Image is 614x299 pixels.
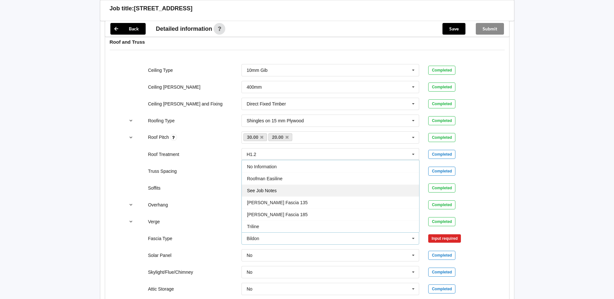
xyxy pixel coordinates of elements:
label: Ceiling Type [148,68,173,73]
div: Completed [428,200,455,209]
button: Back [110,23,146,35]
label: Roofing Type [148,118,174,123]
label: Skylight/Flue/Chimney [148,270,193,275]
span: [PERSON_NAME] Fascia 135 [247,200,308,205]
div: Completed [428,66,455,75]
button: reference-toggle [125,115,137,127]
button: reference-toggle [125,132,137,143]
div: Completed [428,284,455,293]
span: [PERSON_NAME] Fascia 185 [247,212,308,217]
span: Roofman Easiline [247,176,283,181]
div: Completed [428,83,455,92]
div: Shingles on 15 mm Plywood [247,118,304,123]
div: 10mm Gib [247,68,268,72]
label: Roof Pitch [148,135,170,140]
div: No [247,270,252,274]
div: Completed [428,251,455,260]
div: No [247,287,252,291]
label: Verge [148,219,160,224]
div: Completed [428,167,455,176]
label: Overhang [148,202,168,207]
h3: [STREET_ADDRESS] [134,5,193,12]
button: Save [442,23,465,35]
span: See Job Notes [247,188,277,193]
button: reference-toggle [125,216,137,227]
div: No [247,253,252,258]
label: Ceiling [PERSON_NAME] [148,84,200,90]
label: Truss Spacing [148,169,177,174]
h3: Job title: [110,5,134,12]
div: Completed [428,150,455,159]
span: No Information [247,164,277,169]
span: Triline [247,224,259,229]
div: H1.2 [247,152,256,157]
a: 30.00 [243,133,267,141]
div: 400mm [247,85,262,89]
button: reference-toggle [125,199,137,211]
div: Completed [428,183,455,193]
label: Ceiling [PERSON_NAME] and Fixing [148,101,222,106]
div: Input required [428,234,461,243]
label: Fascia Type [148,236,172,241]
div: Completed [428,99,455,108]
span: Detailed information [156,26,212,32]
div: Completed [428,116,455,125]
label: Soffits [148,185,161,191]
div: Direct Fixed Timber [247,102,286,106]
div: Completed [428,133,455,142]
label: Roof Treatment [148,152,179,157]
div: Completed [428,268,455,277]
label: Solar Panel [148,253,171,258]
a: 20.00 [268,133,292,141]
label: Attic Storage [148,286,174,292]
div: Completed [428,217,455,226]
h4: Roof and Truss [110,39,505,45]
